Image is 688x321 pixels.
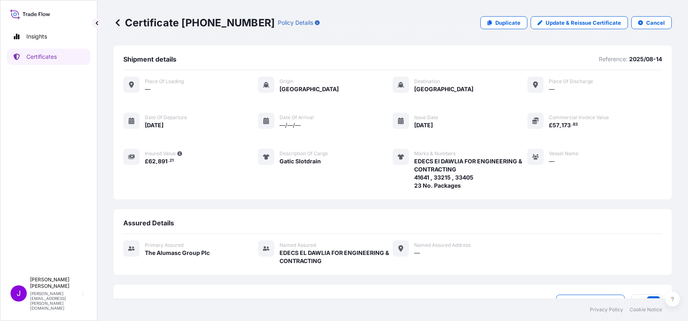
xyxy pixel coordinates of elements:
[145,150,176,157] span: Insured Value
[17,289,21,297] span: J
[123,297,160,305] span: Documents
[7,28,90,45] a: Insights
[145,158,148,164] span: £
[573,123,578,126] span: 83
[630,306,662,313] a: Cookie Notice
[123,55,176,63] span: Shipment details
[646,19,665,27] p: Cancel
[531,16,628,29] a: Update & Reissue Certificate
[561,122,571,128] span: 173
[145,78,184,85] span: Place of Loading
[145,85,150,93] span: —
[414,242,471,248] span: Named Assured Address
[414,85,473,93] span: [GEOGRAPHIC_DATA]
[30,291,80,310] p: [PERSON_NAME][EMAIL_ADDRESS][PERSON_NAME][DOMAIN_NAME]
[279,114,314,121] span: Date of arrival
[546,19,621,27] p: Update & Reissue Certificate
[278,19,313,27] p: Policy Details
[631,16,672,29] button: Cancel
[556,295,625,308] button: Upload Document
[279,242,316,248] span: Named Assured
[495,19,520,27] p: Duplicate
[145,242,183,248] span: Primary assured
[414,150,456,157] span: Marks & Numbers
[279,249,393,265] span: EDECS EL DAWLIA FOR ENGINEERING & CONTRACTING
[549,85,555,93] span: —
[549,114,609,121] span: Commercial Invoice Value
[114,16,275,29] p: Certificate [PHONE_NUMBER]
[549,78,593,85] span: Place of discharge
[590,306,623,313] a: Privacy Policy
[414,157,522,190] span: EDECS El DAWLIA FOR ENGINEERING & CONTRACTING 41641 , 33215 , 33405 23 No. Packages
[553,122,559,128] span: 57
[279,78,293,85] span: Origin
[30,276,80,289] p: [PERSON_NAME] [PERSON_NAME]
[629,55,662,63] p: 2025/08-14
[156,158,158,164] span: ,
[599,55,628,63] p: Reference:
[549,157,555,165] span: —
[279,157,321,165] span: Gatic Slotdrain
[480,16,527,29] a: Duplicate
[123,219,174,227] span: Assured Details
[549,150,578,157] span: Vessel Name
[145,114,187,121] span: Date of departure
[559,122,561,128] span: ,
[571,123,572,126] span: .
[414,249,420,257] span: —
[26,32,47,41] p: Insights
[279,150,328,157] span: Description of cargo
[168,159,169,162] span: .
[148,158,156,164] span: 62
[549,122,553,128] span: £
[414,114,438,121] span: Issue Date
[7,49,90,65] a: Certificates
[279,121,301,129] span: —/—/—
[414,78,440,85] span: Destination
[145,249,210,257] span: The Alumasc Group Plc
[26,53,57,61] p: Certificates
[414,121,433,129] span: [DATE]
[145,121,163,129] span: [DATE]
[158,158,168,164] span: 891
[571,297,618,305] p: Upload Document
[170,159,174,162] span: 21
[279,85,339,93] span: [GEOGRAPHIC_DATA]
